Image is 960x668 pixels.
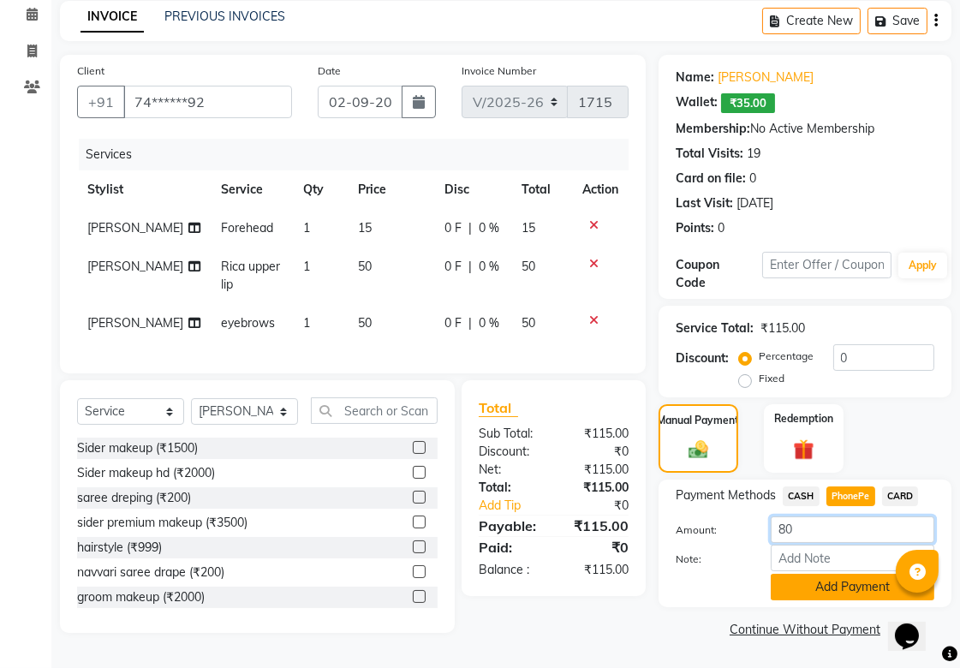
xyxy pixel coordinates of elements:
th: Total [511,170,572,209]
div: [DATE] [736,194,773,212]
input: Amount [771,516,934,543]
img: _cash.svg [683,438,714,461]
div: Service Total: [676,319,754,337]
span: 0 % [479,219,499,237]
span: 50 [358,259,372,274]
label: Fixed [759,371,784,386]
div: ₹115.00 [554,479,642,497]
div: Discount: [466,443,554,461]
button: Create New [762,8,861,34]
div: Services [79,139,641,170]
span: 0 F [444,258,462,276]
label: Amount: [663,522,758,538]
span: Total [479,399,518,417]
div: Balance : [466,561,554,579]
button: Save [868,8,927,34]
span: 0 % [479,314,499,332]
div: Name: [676,69,714,86]
span: PhonePe [826,486,875,506]
span: | [468,258,472,276]
img: _gift.svg [787,437,821,462]
span: Rica upper lip [221,259,280,292]
span: 1 [303,220,310,236]
a: PREVIOUS INVOICES [164,9,285,24]
label: Date [318,63,341,79]
label: Percentage [759,349,814,364]
div: Wallet: [676,93,718,113]
div: Discount: [676,349,729,367]
div: Net: [466,461,554,479]
div: 0 [749,170,756,188]
span: | [468,314,472,332]
div: ₹115.00 [554,516,642,536]
span: Forehead [221,220,273,236]
span: ₹35.00 [721,93,775,113]
div: Last Visit: [676,194,733,212]
div: Points: [676,219,714,237]
span: 15 [522,220,535,236]
div: Sub Total: [466,425,554,443]
div: sider premium makeup (₹3500) [77,514,247,532]
span: 1 [303,315,310,331]
div: ₹0 [554,537,642,558]
button: Add Payment [771,574,934,600]
div: ₹115.00 [760,319,805,337]
label: Redemption [774,411,833,426]
div: Payable: [466,516,554,536]
div: saree dreping (₹200) [77,489,191,507]
div: No Active Membership [676,120,934,138]
span: [PERSON_NAME] [87,315,183,331]
iframe: chat widget [888,599,943,651]
label: Note: [663,552,758,567]
th: Action [572,170,629,209]
th: Service [211,170,294,209]
th: Disc [434,170,511,209]
div: Card on file: [676,170,746,188]
span: CASH [783,486,820,506]
span: Payment Methods [676,486,776,504]
div: navvari saree drape (₹200) [77,564,224,582]
div: Paid: [466,537,554,558]
a: [PERSON_NAME] [718,69,814,86]
div: Sider makeup hd (₹2000) [77,464,215,482]
span: 50 [358,315,372,331]
div: Total Visits: [676,145,743,163]
div: groom makeup (₹2000) [77,588,205,606]
input: Enter Offer / Coupon Code [762,252,891,278]
th: Price [348,170,434,209]
div: ₹0 [554,443,642,461]
div: hairstyle (₹999) [77,539,162,557]
div: Total: [466,479,554,497]
span: eyebrows [221,315,275,331]
a: Add Tip [466,497,569,515]
span: CARD [882,486,919,506]
label: Client [77,63,104,79]
input: Search or Scan [311,397,438,424]
span: [PERSON_NAME] [87,220,183,236]
label: Invoice Number [462,63,536,79]
div: Coupon Code [676,256,762,292]
span: 15 [358,220,372,236]
div: Membership: [676,120,750,138]
input: Add Note [771,545,934,571]
th: Stylist [77,170,211,209]
th: Qty [293,170,348,209]
div: ₹115.00 [554,461,642,479]
button: +91 [77,86,125,118]
div: 19 [747,145,760,163]
div: ₹115.00 [554,561,642,579]
div: 0 [718,219,724,237]
span: [PERSON_NAME] [87,259,183,274]
input: Search by Name/Mobile/Email/Code [123,86,292,118]
div: Sider makeup (₹1500) [77,439,198,457]
div: ₹115.00 [554,425,642,443]
a: Continue Without Payment [662,621,948,639]
span: 1 [303,259,310,274]
div: ₹0 [569,497,641,515]
span: 50 [522,259,535,274]
a: INVOICE [80,2,144,33]
button: Apply [898,253,947,278]
span: | [468,219,472,237]
label: Manual Payment [658,413,740,428]
span: 0 % [479,258,499,276]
